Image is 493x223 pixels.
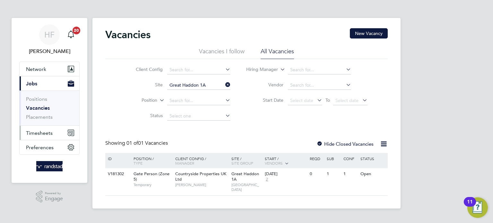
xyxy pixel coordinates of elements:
a: Powered byEngage [36,191,63,203]
a: 20 [65,24,77,45]
li: All Vacancies [261,47,294,59]
div: 11 [467,202,473,210]
span: Network [26,66,46,72]
img: randstad-logo-retina.png [36,161,63,171]
span: Select date [290,98,313,103]
label: Vendor [246,82,283,88]
label: Hide Closed Vacancies [316,141,374,147]
label: Start Date [246,97,283,103]
span: Type [134,160,143,166]
span: 01 Vacancies [126,140,168,146]
a: Positions [26,96,47,102]
button: Timesheets [20,126,79,140]
span: [GEOGRAPHIC_DATA] [231,182,262,192]
button: Preferences [20,140,79,154]
div: Status [359,153,387,164]
div: Position / [129,153,174,168]
button: New Vacancy [350,28,388,39]
span: Site Group [231,160,253,166]
span: Engage [45,196,63,202]
span: To [324,96,332,104]
div: Open [359,168,387,180]
div: Jobs [20,90,79,125]
li: Vacancies I follow [199,47,245,59]
input: Search for... [167,81,230,90]
label: Client Config [126,66,163,72]
div: 1 [342,168,359,180]
span: 2 [265,177,269,182]
div: 1 [325,168,342,180]
input: Search for... [167,65,230,74]
h2: Vacancies [105,28,151,41]
span: Jobs [26,81,37,87]
input: Search for... [288,65,351,74]
div: Start / [263,153,308,169]
div: Conf [342,153,359,164]
div: 0 [308,168,325,180]
a: HF[PERSON_NAME] [19,24,80,55]
a: Go to home page [19,161,80,171]
input: Select one [167,112,230,121]
div: Showing [105,140,169,147]
span: HF [44,30,55,39]
label: Position [120,97,157,104]
a: Vacancies [26,105,50,111]
span: Countryside Properties UK Ltd [175,171,226,182]
span: Select date [335,98,359,103]
a: Placements [26,114,53,120]
span: [PERSON_NAME] [175,182,228,187]
span: Powered by [45,191,63,196]
input: Search for... [167,96,230,105]
label: Site [126,82,163,88]
div: Sub [325,153,342,164]
button: Network [20,62,79,76]
div: Site / [230,153,264,168]
span: Manager [175,160,194,166]
span: Great Haddon 1A [231,171,259,182]
nav: Main navigation [12,18,87,183]
span: Vendors [265,160,283,166]
div: Client Config / [174,153,230,168]
span: Gate Person (Zone 5) [134,171,169,182]
span: Preferences [26,144,54,150]
label: Status [126,113,163,118]
span: Timesheets [26,130,53,136]
span: Temporary [134,182,172,187]
input: Search for... [288,81,351,90]
span: 20 [73,27,80,34]
div: ID [106,153,129,164]
span: 01 of [126,140,138,146]
div: [DATE] [265,171,307,177]
div: Reqd [308,153,325,164]
label: Hiring Manager [241,66,278,73]
div: V181302 [106,168,129,180]
span: Hollie Furby [19,47,80,55]
button: Open Resource Center, 11 new notifications [467,197,488,218]
button: Jobs [20,76,79,90]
